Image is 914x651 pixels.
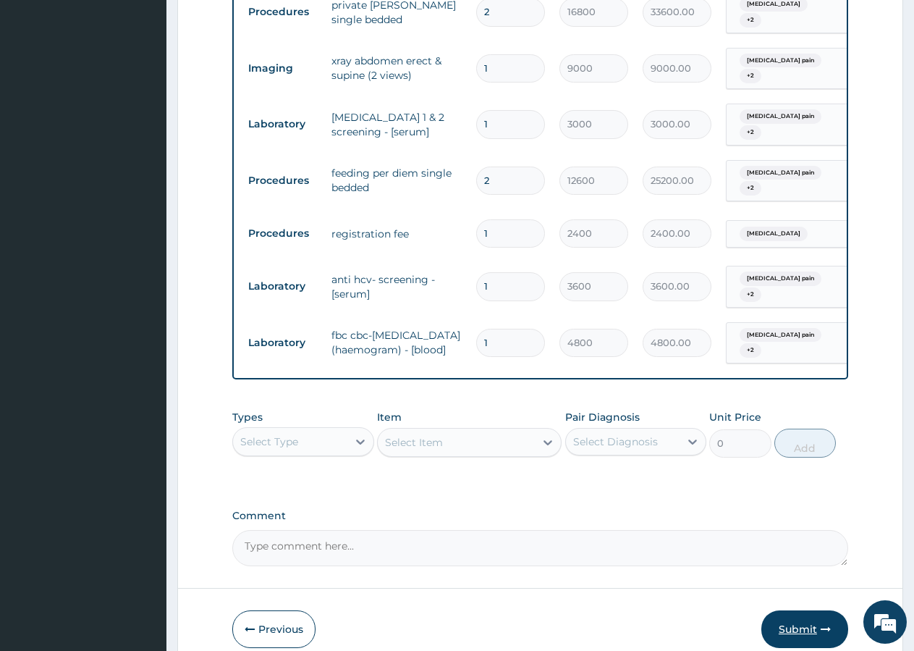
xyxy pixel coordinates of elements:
[740,287,761,302] span: + 2
[377,410,402,424] label: Item
[324,219,469,248] td: registration fee
[740,54,821,68] span: [MEDICAL_DATA] pain
[740,272,821,286] span: [MEDICAL_DATA] pain
[774,429,836,458] button: Add
[740,328,821,343] span: [MEDICAL_DATA] pain
[324,46,469,90] td: xray abdomen erect & supine (2 views)
[740,343,761,358] span: + 2
[324,159,469,202] td: feeding per diem single bedded
[241,167,324,194] td: Procedures
[240,434,298,449] div: Select Type
[75,81,243,100] div: Chat with us now
[740,13,761,28] span: + 2
[740,181,761,196] span: + 2
[565,410,640,424] label: Pair Diagnosis
[324,321,469,364] td: fbc cbc-[MEDICAL_DATA] (haemogram) - [blood]
[7,395,276,446] textarea: Type your message and hit 'Enter'
[740,166,821,180] span: [MEDICAL_DATA] pain
[27,72,59,109] img: d_794563401_company_1708531726252_794563401
[324,265,469,308] td: anti hcv- screening -[serum]
[573,434,658,449] div: Select Diagnosis
[740,69,761,83] span: + 2
[709,410,761,424] label: Unit Price
[740,227,808,241] span: [MEDICAL_DATA]
[761,610,848,648] button: Submit
[232,411,263,424] label: Types
[241,329,324,356] td: Laboratory
[232,510,848,522] label: Comment
[241,55,324,82] td: Imaging
[324,103,469,146] td: [MEDICAL_DATA] 1 & 2 screening - [serum]
[241,273,324,300] td: Laboratory
[740,125,761,140] span: + 2
[241,111,324,138] td: Laboratory
[740,109,821,124] span: [MEDICAL_DATA] pain
[241,220,324,247] td: Procedures
[237,7,272,42] div: Minimize live chat window
[232,610,316,648] button: Previous
[84,182,200,329] span: We're online!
